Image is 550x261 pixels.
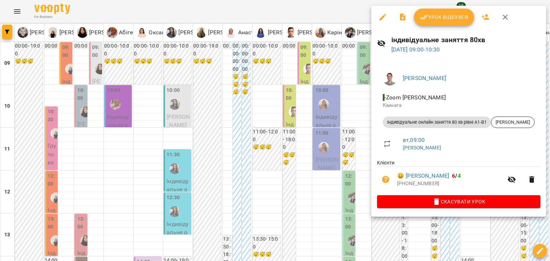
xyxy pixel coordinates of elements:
[403,145,441,151] a: [PERSON_NAME]
[403,137,425,143] a: вт , 09:00
[452,172,460,179] b: /
[377,159,540,195] ul: Клієнти
[391,46,440,53] a: [DATE] 09:00-10:30
[383,197,535,206] span: Скасувати Урок
[403,75,446,82] a: [PERSON_NAME]
[383,119,491,125] span: Індивідуальне онлайн заняття 80 хв рівні А1-В1
[458,172,461,179] span: 4
[414,9,474,26] button: Урок відбувся
[391,34,540,45] h6: індивідуальне заняття 80хв
[377,195,540,208] button: Скасувати Урок
[377,171,394,188] button: Візит ще не сплачено. Додати оплату?
[383,71,397,85] img: 08937551b77b2e829bc2e90478a9daa6.png
[452,172,455,179] span: 6
[383,102,535,109] p: Кімната
[397,180,503,187] p: [PHONE_NUMBER]
[383,94,447,101] span: - Zoom [PERSON_NAME]
[491,117,535,128] div: [PERSON_NAME]
[491,119,534,125] span: [PERSON_NAME]
[420,13,468,21] span: Урок відбувся
[397,172,449,180] a: 😀 [PERSON_NAME]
